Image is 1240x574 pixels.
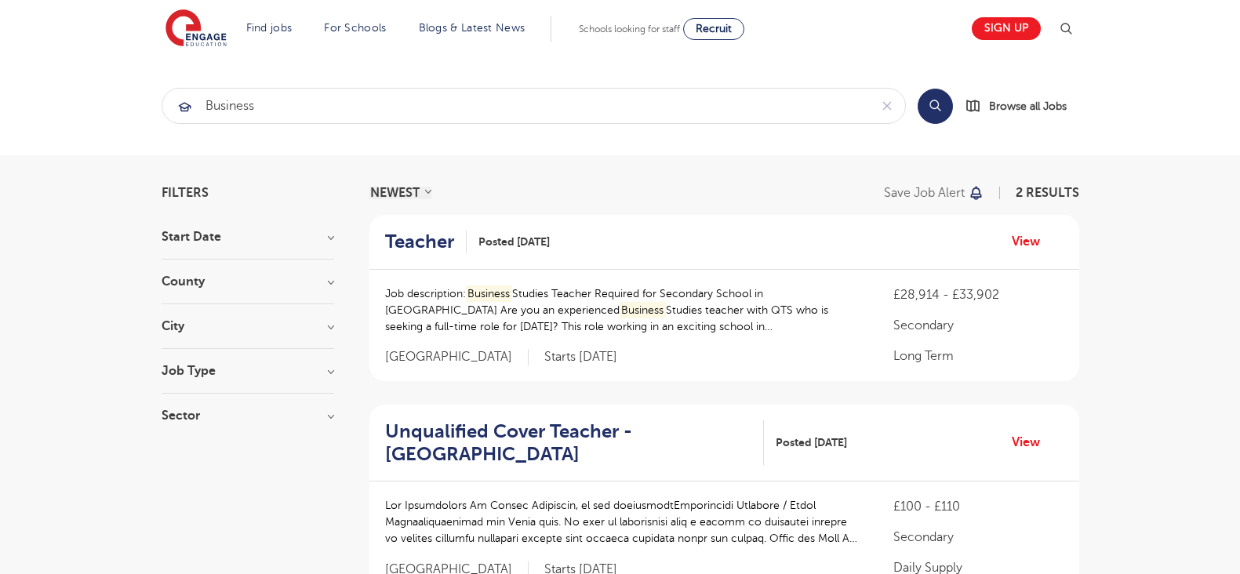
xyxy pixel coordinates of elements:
[989,97,1067,115] span: Browse all Jobs
[385,420,752,466] h2: Unqualified Cover Teacher - [GEOGRAPHIC_DATA]
[1012,432,1052,452] a: View
[544,349,617,365] p: Starts [DATE]
[385,231,454,253] h2: Teacher
[419,22,525,34] a: Blogs & Latest News
[884,187,965,199] p: Save job alert
[385,497,863,547] p: Lor Ipsumdolors Am Consec Adipiscin, el sed doeiusmodtEmporincidi Utlabore / Etdol Magnaaliquaeni...
[965,97,1079,115] a: Browse all Jobs
[165,9,227,49] img: Engage Education
[385,420,765,466] a: Unqualified Cover Teacher - [GEOGRAPHIC_DATA]
[385,285,863,335] p: Job description: Studies Teacher Required for Secondary School in [GEOGRAPHIC_DATA] Are you an ex...
[776,434,847,451] span: Posted [DATE]
[893,528,1063,547] p: Secondary
[162,231,334,243] h3: Start Date
[579,24,680,35] span: Schools looking for staff
[466,285,513,302] mark: Business
[893,285,1063,304] p: £28,914 - £33,902
[893,316,1063,335] p: Secondary
[918,89,953,124] button: Search
[884,187,985,199] button: Save job alert
[385,349,529,365] span: [GEOGRAPHIC_DATA]
[893,497,1063,516] p: £100 - £110
[324,22,386,34] a: For Schools
[696,23,732,35] span: Recruit
[1016,186,1079,200] span: 2 RESULTS
[1012,231,1052,252] a: View
[385,231,467,253] a: Teacher
[162,365,334,377] h3: Job Type
[162,187,209,199] span: Filters
[246,22,293,34] a: Find jobs
[620,302,667,318] mark: Business
[869,89,905,123] button: Clear
[893,347,1063,365] p: Long Term
[683,18,744,40] a: Recruit
[478,234,550,250] span: Posted [DATE]
[162,275,334,288] h3: County
[162,88,906,124] div: Submit
[162,89,869,123] input: Submit
[972,17,1041,40] a: Sign up
[162,320,334,332] h3: City
[162,409,334,422] h3: Sector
